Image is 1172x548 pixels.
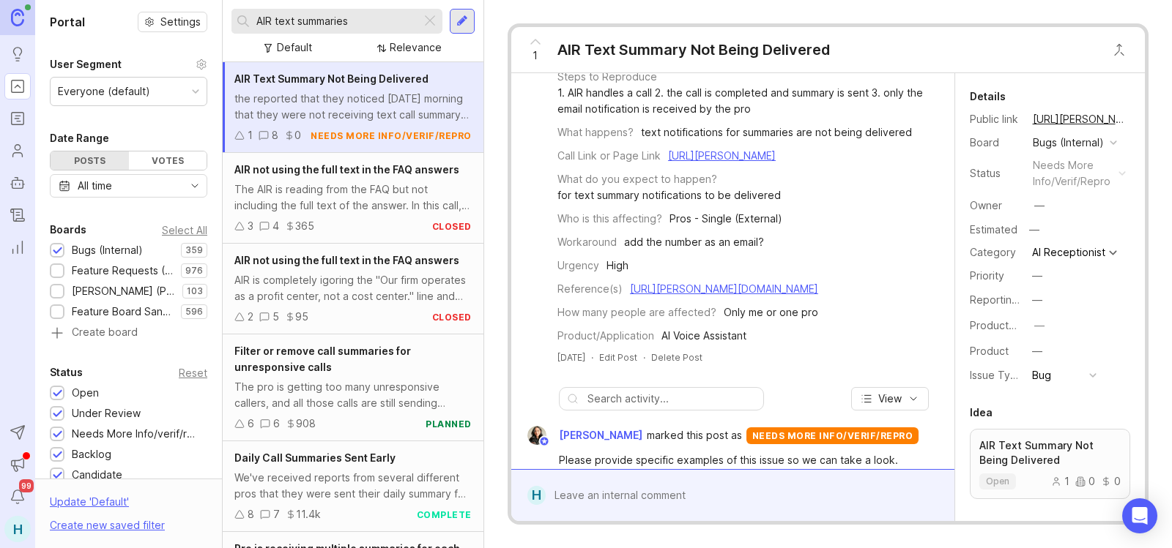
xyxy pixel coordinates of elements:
[294,127,301,143] div: 0
[527,426,546,445] img: Ysabelle Eugenio
[557,304,716,320] div: How many people are affected?
[1030,316,1049,335] button: ProductboardID
[519,426,647,445] a: Ysabelle Eugenio[PERSON_NAME]
[234,451,396,464] span: Daily Call Summaries Sent Early
[50,364,83,381] div: Status
[4,73,31,100] a: Portal
[970,165,1021,181] div: Status
[1075,476,1095,487] div: 0
[426,418,472,430] div: planned
[179,369,207,377] div: Reset
[651,351,702,364] div: Delete Post
[1034,318,1045,334] div: —
[670,211,782,227] div: Pros - Single (External)
[129,151,207,170] div: Votes
[557,187,781,203] div: for text summary notifications to be delivered
[970,429,1131,499] a: AIR Text Summary Not Being Deliveredopen100
[668,149,776,162] a: [URL][PERSON_NAME]
[432,220,472,233] div: closed
[559,427,642,443] span: [PERSON_NAME]
[51,151,129,170] div: Posts
[1051,476,1069,487] div: 1
[50,130,109,147] div: Date Range
[4,41,31,67] a: Ideas
[557,328,654,344] div: Product/Application
[4,484,31,510] button: Notifications
[138,12,207,32] a: Settings
[724,304,818,320] div: Only me or one pro
[641,124,912,140] div: text notifications for summaries are not being delivered
[970,111,1021,127] div: Public link
[557,234,617,250] div: Workaround
[986,476,1009,487] span: open
[970,369,1023,381] label: Issue Type
[295,309,308,325] div: 95
[50,517,165,533] div: Create new saved filter
[538,436,549,447] img: member badge
[970,135,1021,151] div: Board
[1033,157,1113,189] div: needs more info/verif/repro
[970,345,1009,357] label: Product
[72,263,174,279] div: Feature Requests (Internal)
[557,351,585,364] a: [DATE]
[4,419,31,446] button: Send to Autopilot
[557,69,657,85] div: Steps to Reproduce
[851,387,929,410] button: View
[1032,268,1042,284] div: —
[72,426,200,442] div: Needs More Info/verif/repro
[223,244,483,334] a: AIR not using the full text in the FAQ answersAIR is completely igoring the "Our firm operates as...
[272,127,278,143] div: 8
[970,269,1004,282] label: Priority
[72,405,141,421] div: Under Review
[72,242,143,258] div: Bugs (Internal)
[183,180,207,192] svg: toggle icon
[4,451,31,478] button: Announcements
[248,506,254,522] div: 8
[533,48,538,64] span: 1
[272,218,279,234] div: 4
[970,319,1047,331] label: ProductboardID
[311,130,472,142] div: needs more info/verif/repro
[234,254,459,266] span: AIR not using the full text in the FAQ answers
[624,234,764,250] div: add the number as an email?
[432,311,472,323] div: closed
[970,225,1017,235] div: Estimated
[272,309,279,325] div: 5
[557,124,634,140] div: What happens?
[223,334,483,441] a: Filter or remove call summaries for unresponsive callsThe pro is getting too many unresponsive ca...
[557,40,830,60] div: AIR Text Summary Not Being Delivered
[557,171,717,187] div: What do you expect to happen?
[160,15,201,29] span: Settings
[256,13,415,29] input: Search...
[185,244,203,256] p: 359
[4,202,31,228] a: Changelog
[4,234,31,260] a: Reporting
[248,218,253,234] div: 3
[234,345,411,373] span: Filter or remove call summaries for unresponsive calls
[72,385,99,401] div: Open
[234,91,472,123] div: the reported that they noticed [DATE] morning that they were not receiving text call summary noti...
[591,351,593,364] div: ·
[50,494,129,517] div: Update ' Default '
[661,328,746,344] div: AI Voice Assistant
[559,452,924,484] div: Please provide specific examples of this issue so we can take a look. Thanks!
[223,62,483,153] a: AIR Text Summary Not Being Deliveredthe reported that they noticed [DATE] morning that they were ...
[50,327,207,340] a: Create board
[50,56,122,73] div: User Segment
[970,88,1006,105] div: Details
[234,163,459,176] span: AIR not using the full text in the FAQ answers
[557,352,585,363] time: [DATE]
[234,72,429,85] span: AIR Text Summary Not Being Delivered
[1101,476,1121,487] div: 0
[277,40,312,56] div: Default
[970,404,993,421] div: Idea
[234,379,472,411] div: The pro is getting too many unresponsive callers, and all those calls are still sending summaries...
[248,127,253,143] div: 1
[878,391,902,406] span: View
[557,258,599,274] div: Urgency
[4,516,31,542] div: H
[557,281,623,297] div: Reference(s)
[234,272,472,304] div: AIR is completely igoring the "Our firm operates as a profit center, not a cost center." line and...
[78,178,112,194] div: All time
[234,470,472,502] div: We've received reports from several different pros that they were sent their daily summary for [D...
